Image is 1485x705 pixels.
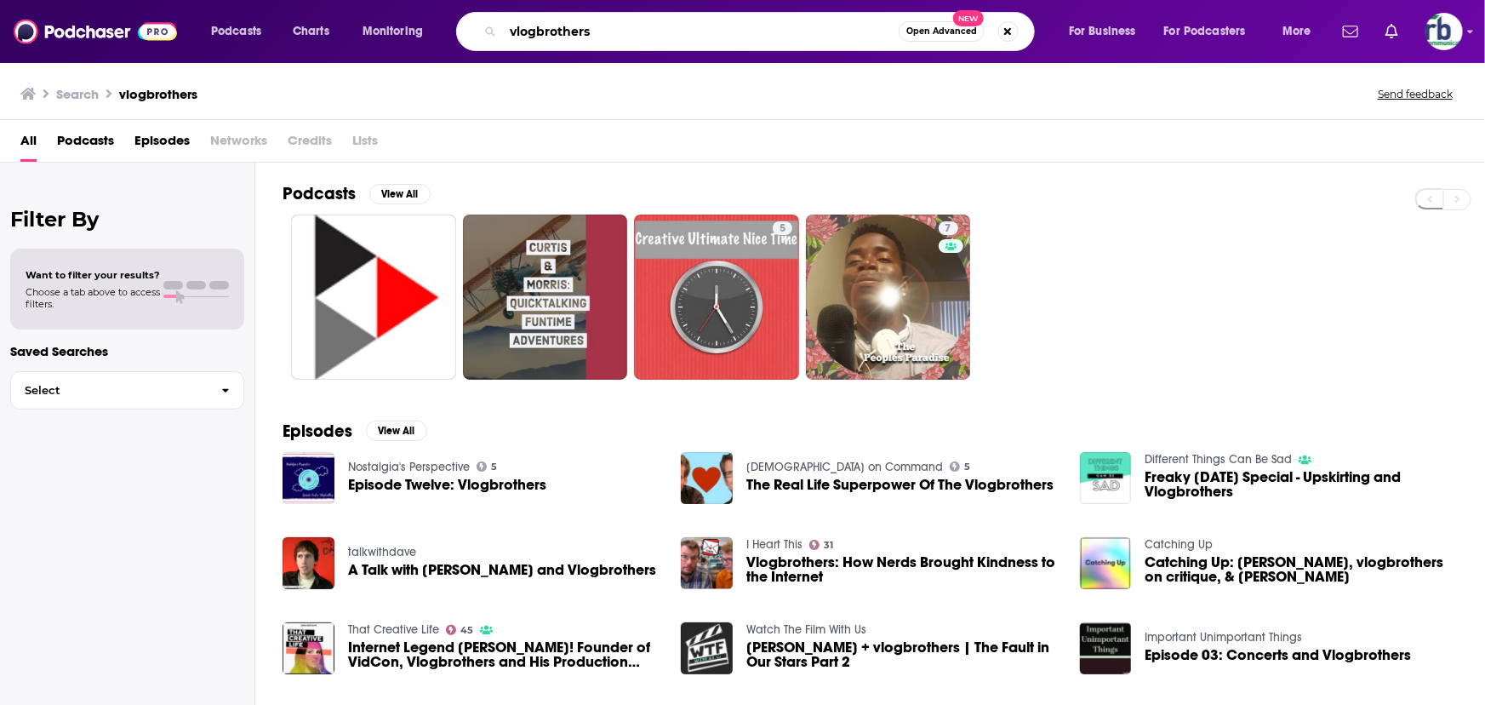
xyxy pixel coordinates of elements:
span: For Podcasters [1164,20,1246,43]
a: Vlogbrothers: How Nerds Brought Kindness to the Internet [746,555,1059,584]
a: Charisma on Command [746,460,943,474]
span: Credits [288,127,332,162]
span: 7 [945,221,951,238]
span: Lists [352,127,378,162]
span: Podcasts [211,20,261,43]
a: That Creative Life [348,622,439,637]
button: open menu [1153,18,1271,45]
span: Charts [293,20,329,43]
img: Episode 03: Concerts and Vlogbrothers [1080,622,1132,674]
a: Freaky Friday Special - Upskirting and Vlogbrothers [1145,470,1458,499]
button: open menu [1057,18,1157,45]
span: New [953,10,984,26]
span: A Talk with [PERSON_NAME] and Vlogbrothers [348,563,656,577]
span: Logged in as johannarb [1425,13,1463,50]
h2: Filter By [10,207,244,232]
span: Choose a tab above to access filters. [26,286,160,310]
a: 45 [446,625,474,635]
span: More [1282,20,1311,43]
span: For Business [1069,20,1136,43]
a: Catching Up: Mulan, vlogbrothers on critique, & Taylor Swift [1145,555,1458,584]
span: Freaky [DATE] Special - Upskirting and Vlogbrothers [1145,470,1458,499]
a: 5 [634,215,799,380]
span: Monitoring [363,20,423,43]
span: 31 [825,542,834,549]
a: Charts [282,18,340,45]
span: Want to filter your results? [26,269,160,281]
h3: Search [56,86,99,102]
a: Internet Legend Hank Green! Founder of VidCon, Vlogbrothers and His Production Company Complexly [283,622,334,674]
a: Show notifications dropdown [1379,17,1405,46]
span: [PERSON_NAME] + vlogbrothers | The Fault in Our Stars Part 2 [746,640,1059,669]
img: Episode Twelve: Vlogbrothers [283,452,334,504]
a: 7 [806,215,971,380]
a: 7 [939,221,958,235]
a: EpisodesView All [283,421,427,442]
button: Open AdvancedNew [899,21,985,42]
a: 31 [809,540,834,550]
img: The Real Life Superpower Of The Vlogbrothers [681,452,733,504]
span: Catching Up: [PERSON_NAME], vlogbrothers on critique, & [PERSON_NAME] [1145,555,1458,584]
span: Select [11,385,208,396]
img: User Profile [1425,13,1463,50]
a: Show notifications dropdown [1336,17,1365,46]
a: Episodes [134,127,190,162]
img: Podchaser - Follow, Share and Rate Podcasts [14,15,177,48]
a: Important Unimportant Things [1145,630,1302,645]
h2: Podcasts [283,183,356,204]
button: open menu [351,18,445,45]
img: Catching Up: Mulan, vlogbrothers on critique, & Taylor Swift [1080,537,1132,589]
span: 45 [460,627,473,634]
a: 5 [773,221,792,235]
a: Episode Twelve: Vlogbrothers [348,478,546,492]
span: Internet Legend [PERSON_NAME]! Founder of VidCon, Vlogbrothers and His Production Company Complexly [348,640,661,669]
h2: Episodes [283,421,352,442]
span: Open Advanced [906,27,977,36]
input: Search podcasts, credits, & more... [503,18,899,45]
p: Saved Searches [10,343,244,359]
button: View All [366,421,427,441]
span: 5 [780,221,785,238]
h3: vlogbrothers [119,86,197,102]
button: View All [369,184,431,204]
div: Search podcasts, credits, & more... [472,12,1051,51]
img: John Green + vlogbrothers | The Fault in Our Stars Part 2 [681,622,733,674]
a: Different Things Can Be Sad [1145,452,1292,467]
button: Select [10,371,244,410]
a: Podcasts [57,127,114,162]
img: Vlogbrothers: How Nerds Brought Kindness to the Internet [681,537,733,589]
span: 5 [491,463,497,471]
a: A Talk with Dave and Vlogbrothers [348,563,656,577]
a: The Real Life Superpower Of The Vlogbrothers [746,478,1054,492]
a: John Green + vlogbrothers | The Fault in Our Stars Part 2 [746,640,1059,669]
img: Freaky Friday Special - Upskirting and Vlogbrothers [1080,452,1132,504]
a: Nostalgia's Perspective [348,460,470,474]
button: open menu [1271,18,1333,45]
a: PodcastsView All [283,183,431,204]
a: Episode 03: Concerts and Vlogbrothers [1145,648,1411,662]
a: Internet Legend Hank Green! Founder of VidCon, Vlogbrothers and His Production Company Complexly [348,640,661,669]
span: Networks [210,127,267,162]
img: A Talk with Dave and Vlogbrothers [283,537,334,589]
a: 5 [950,461,971,472]
span: 5 [965,463,971,471]
button: Send feedback [1373,87,1458,101]
a: All [20,127,37,162]
a: 5 [477,461,498,472]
